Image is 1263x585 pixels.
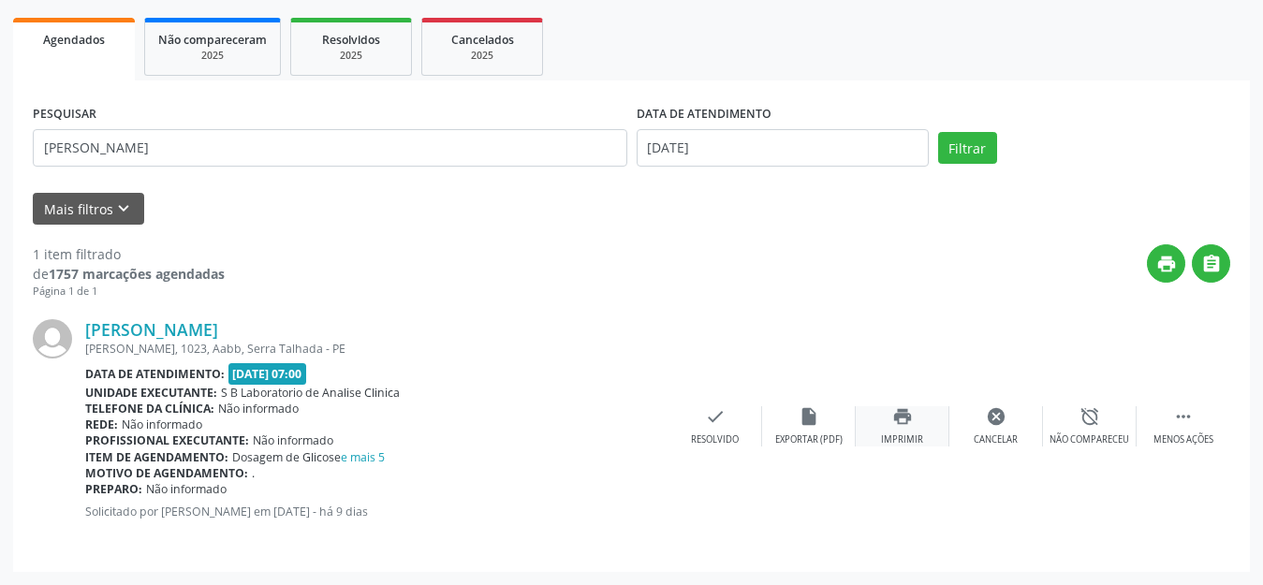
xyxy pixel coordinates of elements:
p: Solicitado por [PERSON_NAME] em [DATE] - há 9 dias [85,504,668,519]
span: . [252,465,255,481]
label: PESQUISAR [33,100,96,129]
b: Motivo de agendamento: [85,465,248,481]
span: Cancelados [451,32,514,48]
b: Rede: [85,417,118,432]
div: 2025 [435,49,529,63]
div: Exportar (PDF) [775,433,843,446]
span: Não informado [253,432,333,448]
span: Não compareceram [158,32,267,48]
i: print [892,406,913,427]
a: e mais 5 [341,449,385,465]
i: keyboard_arrow_down [113,198,134,219]
a: [PERSON_NAME] [85,319,218,340]
span: Não informado [146,481,227,497]
div: [PERSON_NAME], 1023, Aabb, Serra Talhada - PE [85,341,668,357]
div: Menos ações [1153,433,1213,446]
img: img [33,319,72,358]
button: Filtrar [938,132,997,164]
span: Agendados [43,32,105,48]
b: Item de agendamento: [85,449,228,465]
div: 2025 [158,49,267,63]
strong: 1757 marcações agendadas [49,265,225,283]
button: Mais filtroskeyboard_arrow_down [33,193,144,226]
span: Dosagem de Glicose [232,449,385,465]
div: 2025 [304,49,398,63]
i: cancel [986,406,1006,427]
span: Não informado [218,401,299,417]
div: Página 1 de 1 [33,284,225,300]
button:  [1192,244,1230,283]
div: de [33,264,225,284]
span: S B Laboratorio de Analise Clinica [221,385,400,401]
input: Nome, CNS [33,129,627,167]
span: Resolvidos [322,32,380,48]
span: Não informado [122,417,202,432]
i: print [1156,254,1177,274]
div: 1 item filtrado [33,244,225,264]
b: Unidade executante: [85,385,217,401]
i: insert_drive_file [799,406,819,427]
div: Resolvido [691,433,739,446]
b: Preparo: [85,481,142,497]
span: [DATE] 07:00 [228,363,307,385]
i:  [1201,254,1222,274]
b: Data de atendimento: [85,366,225,382]
i: alarm_off [1079,406,1100,427]
i: check [705,406,726,427]
div: Imprimir [881,433,923,446]
input: Selecione um intervalo [637,129,929,167]
div: Não compareceu [1050,433,1129,446]
button: print [1147,244,1185,283]
b: Telefone da clínica: [85,401,214,417]
label: DATA DE ATENDIMENTO [637,100,771,129]
div: Cancelar [974,433,1018,446]
b: Profissional executante: [85,432,249,448]
i:  [1173,406,1194,427]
